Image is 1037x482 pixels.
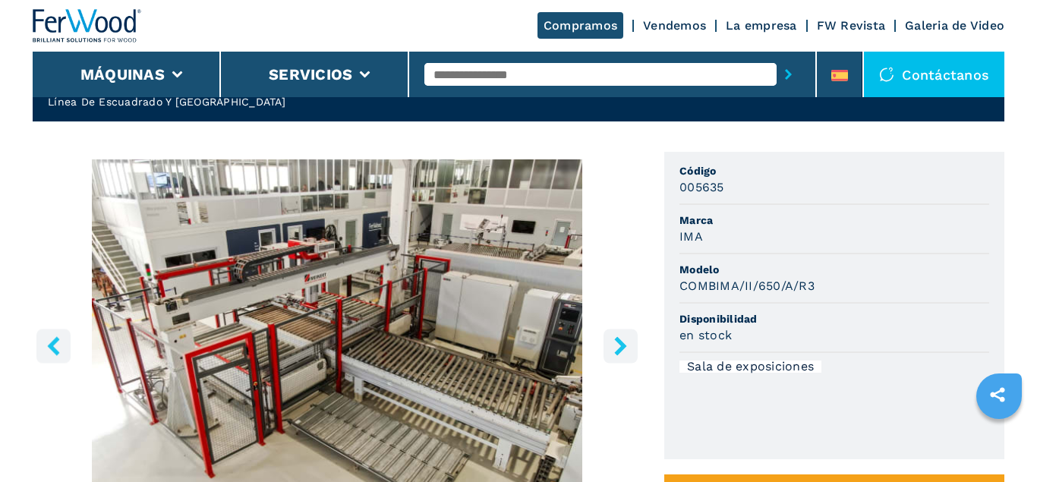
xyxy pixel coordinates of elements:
[604,329,638,363] button: right-button
[979,376,1017,414] a: sharethis
[864,52,1004,97] div: Contáctanos
[36,329,71,363] button: left-button
[33,9,142,43] img: Ferwood
[972,414,1026,471] iframe: Chat
[777,57,800,92] button: submit-button
[879,67,894,82] img: Contáctanos
[817,18,886,33] a: FW Revista
[679,228,703,245] h3: IMA
[643,18,706,33] a: Vendemos
[679,326,732,344] h3: en stock
[679,361,821,373] div: Sala de exposiciones
[679,262,989,277] span: Modelo
[679,163,989,178] span: Código
[905,18,1004,33] a: Galeria de Video
[679,277,815,295] h3: COMBIMA/II/650/A/R3
[679,311,989,326] span: Disponibilidad
[537,12,623,39] a: Compramos
[80,65,165,83] button: Máquinas
[269,65,352,83] button: Servicios
[679,178,724,196] h3: 005635
[48,94,323,109] h2: Línea De Escuadrado Y [GEOGRAPHIC_DATA]
[726,18,797,33] a: La empresa
[679,213,989,228] span: Marca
